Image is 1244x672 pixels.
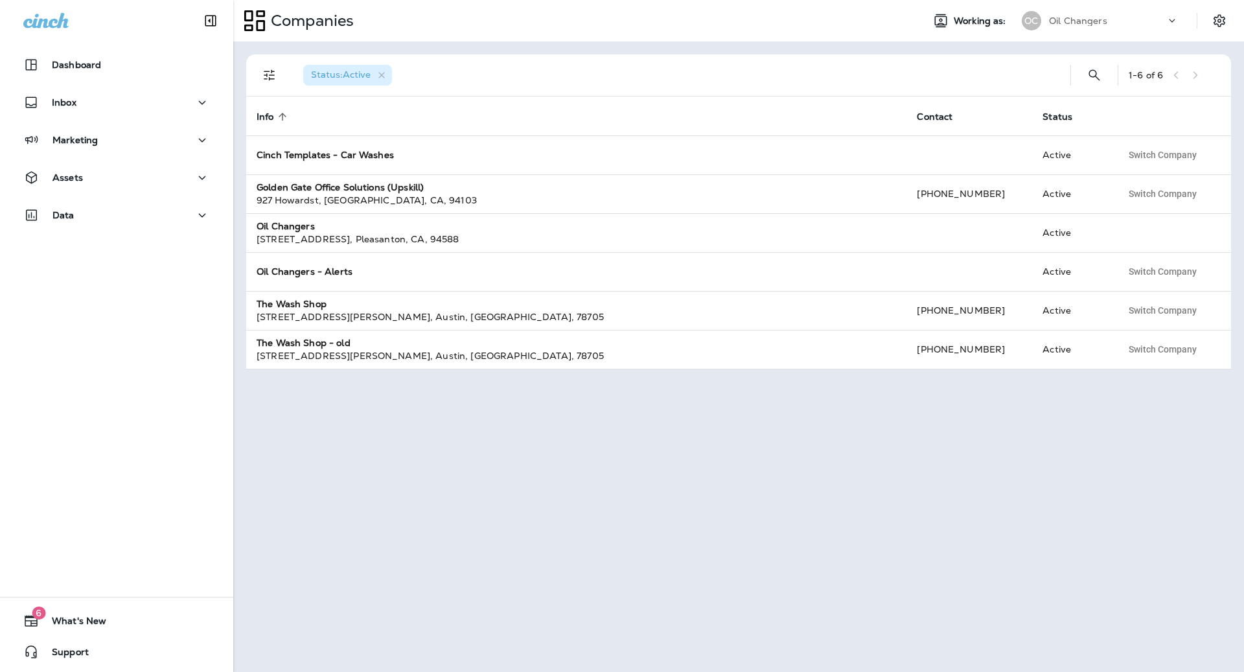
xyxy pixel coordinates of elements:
span: Working as: [954,16,1009,27]
p: Inbox [52,97,76,108]
div: [STREET_ADDRESS][PERSON_NAME] , Austin , [GEOGRAPHIC_DATA] , 78705 [257,310,896,323]
td: Active [1032,291,1111,330]
span: Support [39,647,89,662]
td: [PHONE_NUMBER] [906,291,1032,330]
div: [STREET_ADDRESS][PERSON_NAME] , Austin , [GEOGRAPHIC_DATA] , 78705 [257,349,896,362]
span: Status [1042,111,1089,122]
td: [PHONE_NUMBER] [906,330,1032,369]
span: Contact [917,111,969,122]
button: Data [13,202,220,228]
button: Marketing [13,127,220,153]
span: Info [257,111,291,122]
button: Assets [13,165,220,191]
button: Dashboard [13,52,220,78]
strong: Oil Changers [257,220,315,232]
p: Marketing [52,135,98,145]
button: Support [13,639,220,665]
span: 6 [32,607,45,620]
button: Filters [257,62,282,88]
span: Switch Company [1129,345,1197,354]
td: [PHONE_NUMBER] [906,174,1032,213]
div: 927 Howardst , [GEOGRAPHIC_DATA] , CA , 94103 [257,194,896,207]
td: Active [1032,135,1111,174]
p: Oil Changers [1049,16,1107,26]
div: OC [1022,11,1041,30]
button: Switch Company [1122,262,1204,281]
div: 1 - 6 of 6 [1129,70,1163,80]
button: Settings [1208,9,1231,32]
td: Active [1032,174,1111,213]
div: [STREET_ADDRESS] , Pleasanton , CA , 94588 [257,233,896,246]
button: Switch Company [1122,340,1204,359]
span: Switch Company [1129,189,1197,198]
button: Switch Company [1122,145,1204,165]
strong: Golden Gate Office Solutions (Upskill) [257,181,424,193]
span: What's New [39,616,106,631]
button: Search Companies [1081,62,1107,88]
span: Contact [917,111,952,122]
strong: The Wash Shop [257,298,327,310]
button: Collapse Sidebar [192,8,229,34]
button: Switch Company [1122,184,1204,203]
span: Status : Active [311,69,371,80]
strong: The Wash Shop - old [257,337,351,349]
button: Switch Company [1122,301,1204,320]
p: Assets [52,172,83,183]
span: Switch Company [1129,306,1197,315]
p: Data [52,210,75,220]
button: Inbox [13,89,220,115]
div: Status:Active [303,65,392,86]
span: Switch Company [1129,150,1197,159]
span: Info [257,111,274,122]
span: Switch Company [1129,267,1197,276]
td: Active [1032,252,1111,291]
p: Companies [266,11,354,30]
p: Dashboard [52,60,101,70]
span: Status [1042,111,1072,122]
td: Active [1032,213,1111,252]
strong: Cinch Templates - Car Washes [257,149,394,161]
td: Active [1032,330,1111,369]
strong: Oil Changers - Alerts [257,266,352,277]
button: 6What's New [13,608,220,634]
